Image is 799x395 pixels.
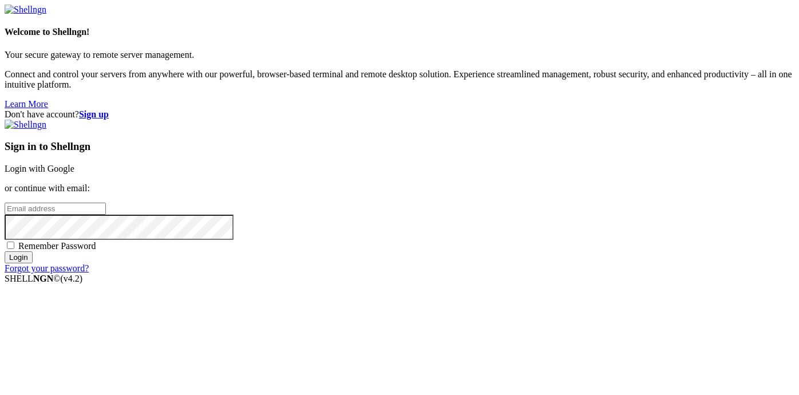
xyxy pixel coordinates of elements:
[5,203,106,215] input: Email address
[5,27,794,37] h4: Welcome to Shellngn!
[5,164,74,173] a: Login with Google
[79,109,109,119] a: Sign up
[5,263,89,273] a: Forgot your password?
[5,251,33,263] input: Login
[5,69,794,90] p: Connect and control your servers from anywhere with our powerful, browser-based terminal and remo...
[5,183,794,193] p: or continue with email:
[33,274,54,283] b: NGN
[7,242,14,249] input: Remember Password
[5,5,46,15] img: Shellngn
[61,274,83,283] span: 4.2.0
[5,99,48,109] a: Learn More
[5,109,794,120] div: Don't have account?
[5,50,794,60] p: Your secure gateway to remote server management.
[5,120,46,130] img: Shellngn
[5,140,794,153] h3: Sign in to Shellngn
[18,241,96,251] span: Remember Password
[5,274,82,283] span: SHELL ©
